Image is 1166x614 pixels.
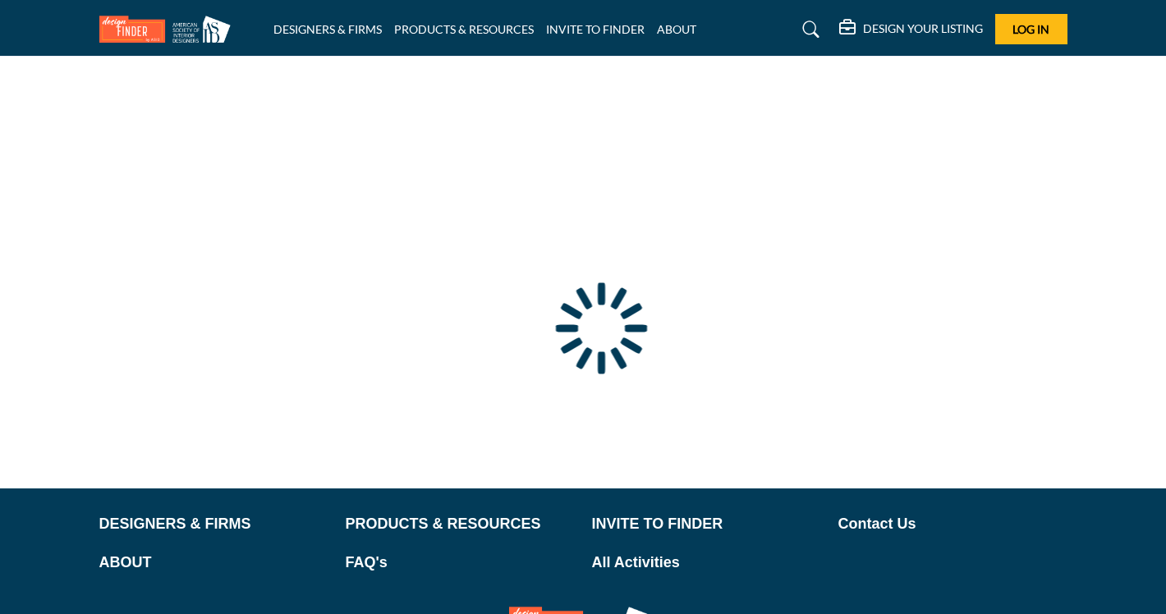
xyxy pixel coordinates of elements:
a: PRODUCTS & RESOURCES [394,22,534,36]
a: INVITE TO FINDER [592,513,821,535]
a: FAQ's [346,552,575,574]
a: INVITE TO FINDER [546,22,645,36]
a: Contact Us [838,513,1067,535]
a: ABOUT [99,552,328,574]
div: DESIGN YOUR LISTING [839,20,983,39]
a: DESIGNERS & FIRMS [99,513,328,535]
a: ABOUT [657,22,696,36]
a: PRODUCTS & RESOURCES [346,513,575,535]
a: DESIGNERS & FIRMS [273,22,382,36]
img: Site Logo [99,16,239,43]
button: Log In [995,14,1067,44]
a: Search [787,16,830,43]
h5: DESIGN YOUR LISTING [863,21,983,36]
span: Log In [1012,22,1049,36]
a: All Activities [592,552,821,574]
